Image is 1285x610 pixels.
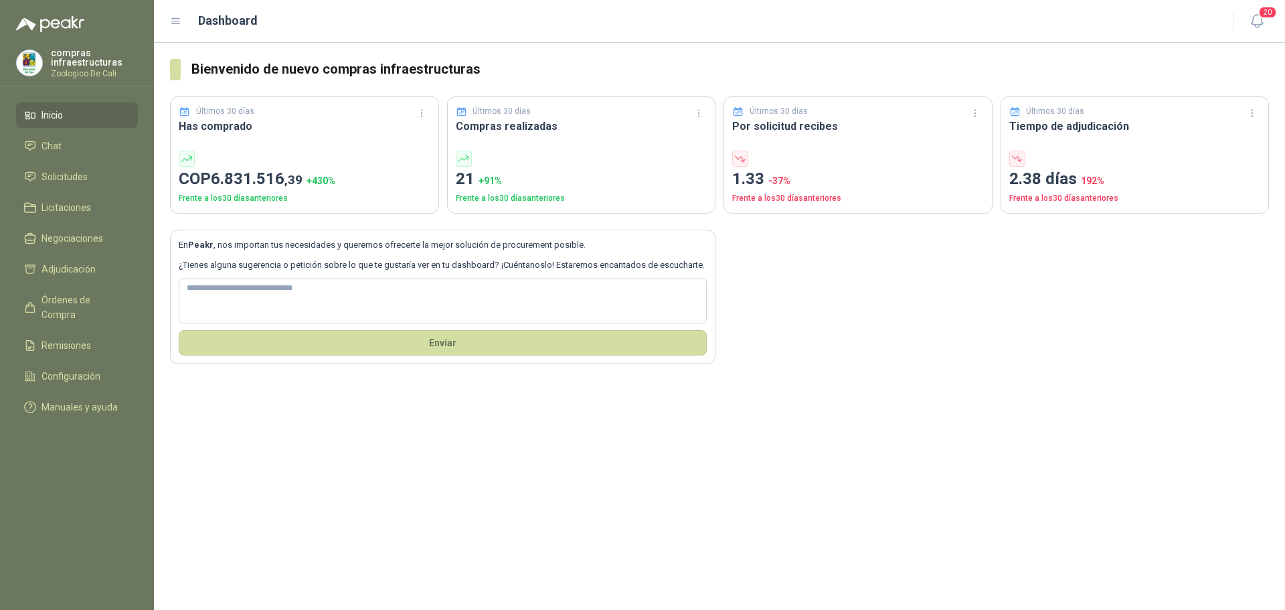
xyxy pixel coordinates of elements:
[1009,118,1261,135] h3: Tiempo de adjudicación
[16,394,138,420] a: Manuales y ayuda
[456,167,707,192] p: 21
[41,338,91,353] span: Remisiones
[456,118,707,135] h3: Compras realizadas
[188,240,213,250] b: Peakr
[179,167,430,192] p: COP
[196,105,254,118] p: Últimos 30 días
[1258,6,1277,19] span: 20
[211,169,303,188] span: 6.831.516
[456,192,707,205] p: Frente a los 30 días anteriores
[41,231,103,246] span: Negociaciones
[16,102,138,128] a: Inicio
[1009,192,1261,205] p: Frente a los 30 días anteriores
[41,108,63,123] span: Inicio
[41,293,125,322] span: Órdenes de Compra
[41,139,62,153] span: Chat
[17,50,42,76] img: Company Logo
[41,169,88,184] span: Solicitudes
[768,175,790,186] span: -37 %
[479,175,502,186] span: + 91 %
[732,167,984,192] p: 1.33
[179,330,707,356] button: Envíar
[179,118,430,135] h3: Has comprado
[179,238,707,252] p: En , nos importan tus necesidades y queremos ofrecerte la mejor solución de procurement posible.
[732,118,984,135] h3: Por solicitud recibes
[41,262,96,277] span: Adjudicación
[179,258,707,272] p: ¿Tienes alguna sugerencia o petición sobre lo que te gustaría ver en tu dashboard? ¡Cuéntanoslo! ...
[16,195,138,220] a: Licitaciones
[191,59,1269,80] h3: Bienvenido de nuevo compras infraestructuras
[51,48,138,67] p: compras infraestructuras
[179,192,430,205] p: Frente a los 30 días anteriores
[1081,175,1104,186] span: 192 %
[1245,9,1269,33] button: 20
[16,256,138,282] a: Adjudicación
[16,226,138,251] a: Negociaciones
[16,364,138,389] a: Configuración
[307,175,335,186] span: + 430 %
[750,105,808,118] p: Últimos 30 días
[284,172,303,187] span: ,39
[16,287,138,327] a: Órdenes de Compra
[16,16,84,32] img: Logo peakr
[51,70,138,78] p: Zoologico De Cali
[16,333,138,358] a: Remisiones
[41,400,118,414] span: Manuales y ayuda
[16,164,138,189] a: Solicitudes
[473,105,531,118] p: Últimos 30 días
[16,133,138,159] a: Chat
[1026,105,1084,118] p: Últimos 30 días
[1009,167,1261,192] p: 2.38 días
[41,369,100,384] span: Configuración
[198,11,258,30] h1: Dashboard
[41,200,91,215] span: Licitaciones
[732,192,984,205] p: Frente a los 30 días anteriores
